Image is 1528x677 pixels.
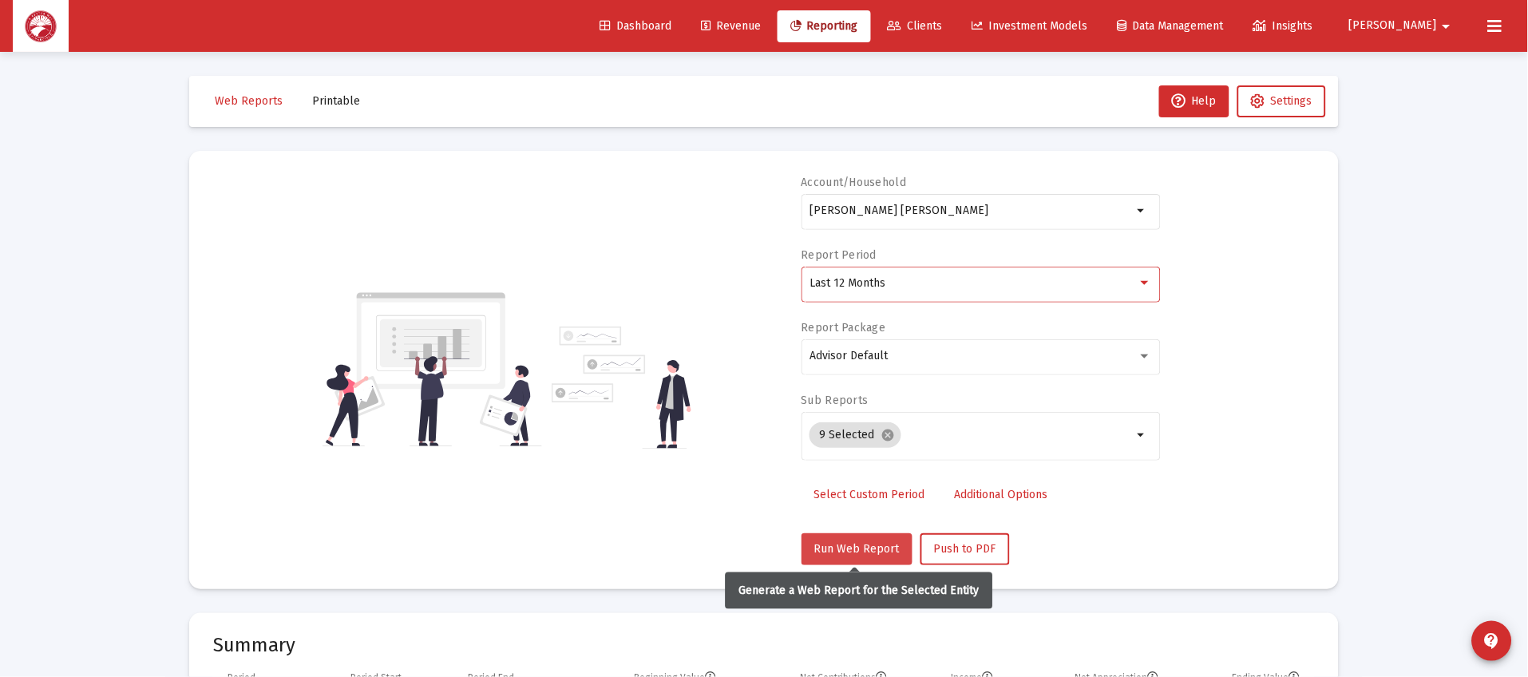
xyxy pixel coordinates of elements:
[1133,201,1152,220] mat-icon: arrow_drop_down
[1172,94,1217,108] span: Help
[323,291,542,449] img: reporting
[1482,631,1502,651] mat-icon: contact_support
[810,419,1133,451] mat-chip-list: Selection
[1349,19,1437,33] span: [PERSON_NAME]
[1241,10,1326,42] a: Insights
[881,428,895,442] mat-icon: cancel
[802,533,912,565] button: Run Web Report
[1330,10,1475,42] button: [PERSON_NAME]
[814,542,900,556] span: Run Web Report
[960,10,1101,42] a: Investment Models
[814,488,925,501] span: Select Custom Period
[972,19,1088,33] span: Investment Models
[875,10,956,42] a: Clients
[790,19,858,33] span: Reporting
[1133,426,1152,445] mat-icon: arrow_drop_down
[312,94,360,108] span: Printable
[810,422,901,448] mat-chip: 9 Selected
[552,327,691,449] img: reporting-alt
[1437,10,1456,42] mat-icon: arrow_drop_down
[299,85,373,117] button: Printable
[810,204,1133,217] input: Search or select an account or household
[802,394,869,407] label: Sub Reports
[701,19,761,33] span: Revenue
[810,349,888,362] span: Advisor Default
[202,85,295,117] button: Web Reports
[1105,10,1237,42] a: Data Management
[802,176,907,189] label: Account/Household
[810,276,885,290] span: Last 12 Months
[1159,85,1229,117] button: Help
[1253,19,1313,33] span: Insights
[955,488,1048,501] span: Additional Options
[25,10,57,42] img: Dashboard
[215,94,283,108] span: Web Reports
[688,10,774,42] a: Revenue
[920,533,1010,565] button: Push to PDF
[778,10,871,42] a: Reporting
[1118,19,1224,33] span: Data Management
[600,19,671,33] span: Dashboard
[888,19,943,33] span: Clients
[1271,94,1312,108] span: Settings
[802,248,877,262] label: Report Period
[213,637,1315,653] mat-card-title: Summary
[1237,85,1326,117] button: Settings
[934,542,996,556] span: Push to PDF
[587,10,684,42] a: Dashboard
[802,321,886,335] label: Report Package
